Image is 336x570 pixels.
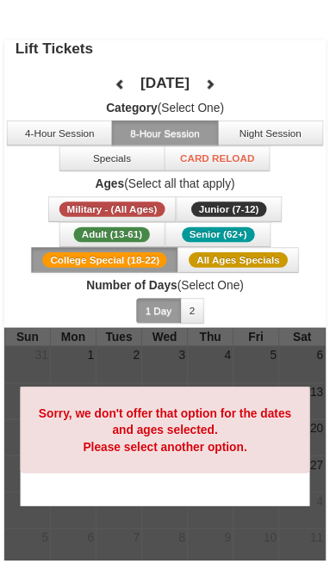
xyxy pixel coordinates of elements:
[60,205,168,220] span: Military - (All Ages)
[43,257,170,272] span: College Special (18-22)
[97,180,127,194] strong: Ages
[32,251,181,277] button: College Special (18-22)
[88,283,180,297] strong: Number of Days
[75,231,152,246] span: Adult (13-61)
[4,282,332,299] label: (Select One)
[16,40,332,58] h4: Lift Tickets
[114,122,221,148] button: 8-Hour Session
[179,200,287,226] button: Junior (7-12)
[167,148,275,174] button: Card Reload
[60,148,168,174] button: Specials
[143,75,193,92] h4: [DATE]
[108,102,160,116] strong: Category
[60,226,168,251] button: Adult (13-61)
[185,231,259,246] span: Senior (62+)
[4,178,332,195] label: (Select all that apply)
[184,303,208,329] button: 2
[40,413,297,462] strong: Sorry, we don't offer that option for the dates and ages selected. Please select another option.
[195,205,271,220] span: Junior (7-12)
[192,257,292,272] span: All Ages Specials
[168,226,276,251] button: Senior (62+)
[139,303,184,329] button: 1 Day
[221,122,329,148] button: Night Session
[4,101,332,118] label: (Select One)
[181,251,303,277] button: All Ages Specials
[7,122,115,148] button: 4-Hour Session
[49,200,179,226] button: Military - (All Ages)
